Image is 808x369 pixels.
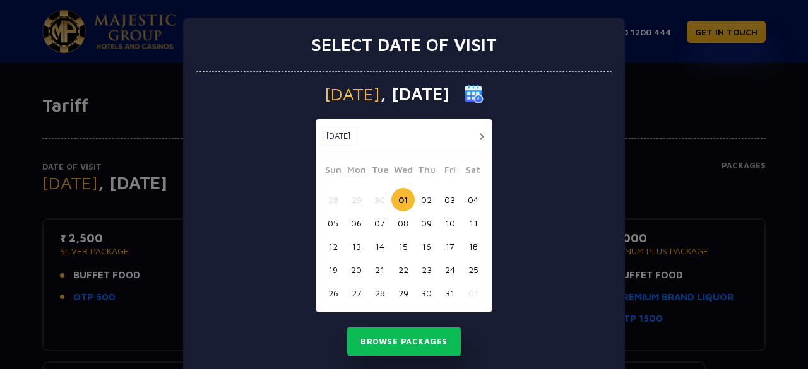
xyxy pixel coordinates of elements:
[461,235,485,258] button: 18
[438,211,461,235] button: 10
[391,258,415,281] button: 22
[461,163,485,180] span: Sat
[465,85,484,103] img: calender icon
[391,281,415,305] button: 29
[321,163,345,180] span: Sun
[391,211,415,235] button: 08
[347,327,461,356] button: Browse Packages
[438,235,461,258] button: 17
[438,188,461,211] button: 03
[321,258,345,281] button: 19
[319,127,357,146] button: [DATE]
[391,235,415,258] button: 15
[321,281,345,305] button: 26
[345,258,368,281] button: 20
[345,211,368,235] button: 06
[461,281,485,305] button: 01
[345,188,368,211] button: 29
[345,163,368,180] span: Mon
[321,211,345,235] button: 05
[461,211,485,235] button: 11
[438,258,461,281] button: 24
[391,188,415,211] button: 01
[415,281,438,305] button: 30
[368,281,391,305] button: 28
[415,163,438,180] span: Thu
[380,85,449,103] span: , [DATE]
[391,163,415,180] span: Wed
[438,163,461,180] span: Fri
[415,188,438,211] button: 02
[415,211,438,235] button: 09
[345,235,368,258] button: 13
[345,281,368,305] button: 27
[321,188,345,211] button: 28
[311,34,497,56] h3: Select date of visit
[438,281,461,305] button: 31
[368,211,391,235] button: 07
[415,258,438,281] button: 23
[321,235,345,258] button: 12
[368,258,391,281] button: 21
[461,188,485,211] button: 04
[368,163,391,180] span: Tue
[368,235,391,258] button: 14
[368,188,391,211] button: 30
[324,85,380,103] span: [DATE]
[415,235,438,258] button: 16
[461,258,485,281] button: 25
